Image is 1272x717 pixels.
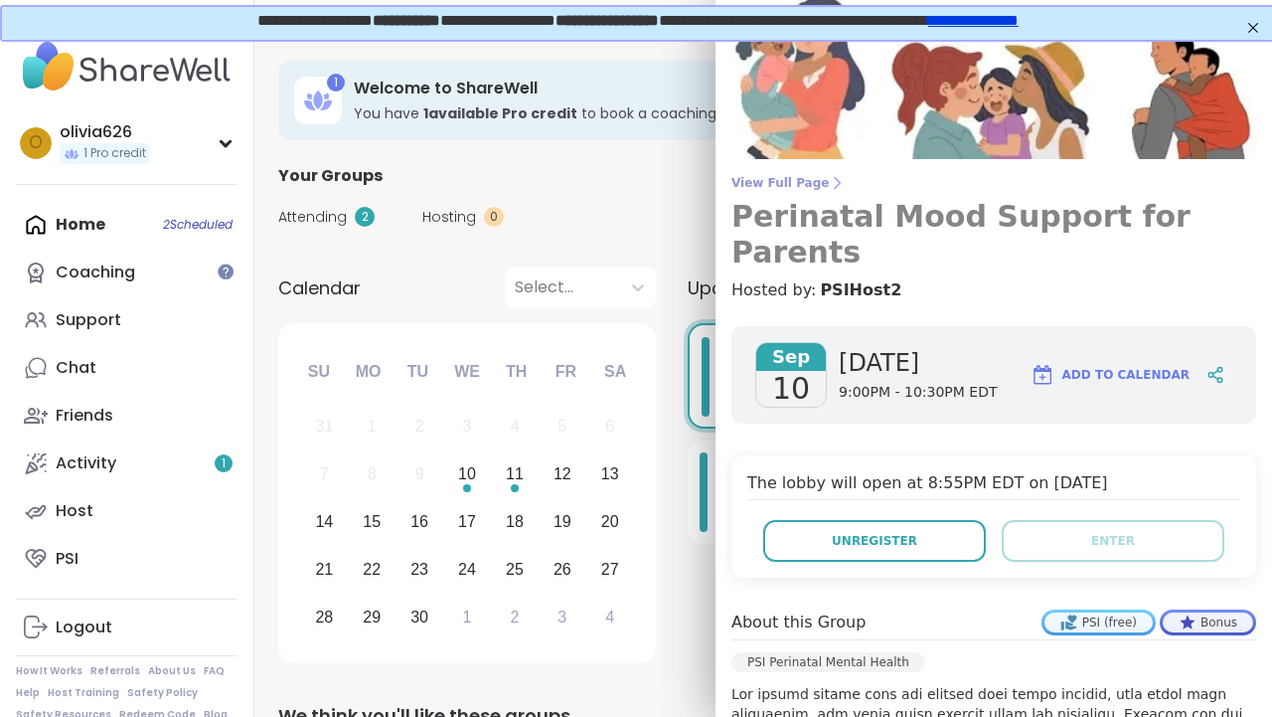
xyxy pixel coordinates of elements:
[16,686,40,700] a: Help
[605,413,614,440] div: 6
[16,664,82,678] a: How It Works
[278,274,361,301] span: Calendar
[320,460,329,487] div: 7
[422,207,476,228] span: Hosting
[56,500,93,522] div: Host
[588,596,631,638] div: Choose Saturday, October 4th, 2025
[303,501,346,544] div: Choose Sunday, September 14th, 2025
[56,309,121,331] div: Support
[56,548,79,570] div: PSI
[446,501,489,544] div: Choose Wednesday, September 17th, 2025
[1031,363,1054,387] img: ShareWell Logomark
[396,350,439,394] div: Tu
[303,453,346,496] div: Not available Sunday, September 7th, 2025
[494,501,537,544] div: Choose Thursday, September 18th, 2025
[368,460,377,487] div: 8
[16,604,238,651] a: Logout
[588,406,631,448] div: Not available Saturday, September 6th, 2025
[446,406,489,448] div: Not available Wednesday, September 3rd, 2025
[731,175,1256,270] a: View Full PagePerinatal Mood Support for Parents
[1163,613,1253,632] div: Bonus
[541,596,583,638] div: Choose Friday, October 3rd, 2025
[458,556,476,583] div: 24
[494,453,537,496] div: Choose Thursday, September 11th, 2025
[351,406,394,448] div: Not available Monday, September 1st, 2025
[506,460,524,487] div: 11
[56,405,113,427] div: Friends
[839,383,997,403] span: 9:00PM - 10:30PM EDT
[56,617,112,638] div: Logout
[410,556,428,583] div: 23
[601,556,619,583] div: 27
[16,487,238,535] a: Host
[127,686,198,700] a: Safety Policy
[495,350,539,394] div: Th
[731,199,1256,270] h3: Perinatal Mood Support for Parents
[463,413,472,440] div: 3
[48,686,119,700] a: Host Training
[541,548,583,591] div: Choose Friday, September 26th, 2025
[772,371,810,407] span: 10
[557,413,566,440] div: 5
[510,604,519,630] div: 2
[16,344,238,392] a: Chat
[278,207,347,228] span: Attending
[415,460,424,487] div: 9
[410,508,428,535] div: 16
[415,413,424,440] div: 2
[458,460,476,487] div: 10
[56,357,96,379] div: Chat
[763,520,986,562] button: Unregister
[16,296,238,344] a: Support
[354,103,1045,123] h3: You have to book a coaching group.
[315,556,333,583] div: 21
[363,508,381,535] div: 15
[410,604,428,630] div: 30
[1062,366,1190,384] span: Add to Calendar
[346,350,390,394] div: Mo
[351,596,394,638] div: Choose Monday, September 29th, 2025
[832,532,917,550] span: Unregister
[445,350,489,394] div: We
[605,604,614,630] div: 4
[446,596,489,638] div: Choose Wednesday, October 1st, 2025
[315,508,333,535] div: 14
[90,664,140,678] a: Referrals
[588,453,631,496] div: Choose Saturday, September 13th, 2025
[541,406,583,448] div: Not available Friday, September 5th, 2025
[1002,520,1224,562] button: Enter
[839,347,997,379] span: [DATE]
[541,501,583,544] div: Choose Friday, September 19th, 2025
[1091,532,1135,550] span: Enter
[554,508,571,535] div: 19
[355,207,375,227] div: 2
[601,508,619,535] div: 20
[398,596,441,638] div: Choose Tuesday, September 30th, 2025
[16,32,238,101] img: ShareWell Nav Logo
[484,207,504,227] div: 0
[731,611,866,634] h4: About this Group
[688,274,779,301] span: Upcoming
[16,392,238,440] a: Friends
[363,556,381,583] div: 22
[148,664,196,678] a: About Us
[506,508,524,535] div: 18
[327,74,345,91] div: 1
[398,548,441,591] div: Choose Tuesday, September 23rd, 2025
[351,453,394,496] div: Not available Monday, September 8th, 2025
[398,453,441,496] div: Not available Tuesday, September 9th, 2025
[494,406,537,448] div: Not available Thursday, September 4th, 2025
[222,455,226,472] span: 1
[315,604,333,630] div: 28
[56,452,116,474] div: Activity
[218,264,234,279] iframe: Spotlight
[423,103,577,123] b: 1 available Pro credit
[494,596,537,638] div: Choose Thursday, October 2nd, 2025
[363,604,381,630] div: 29
[83,145,146,162] span: 1 Pro credit
[204,664,225,678] a: FAQ
[16,249,238,296] a: Coaching
[731,278,1256,302] h4: Hosted by:
[588,548,631,591] div: Choose Saturday, September 27th, 2025
[303,548,346,591] div: Choose Sunday, September 21st, 2025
